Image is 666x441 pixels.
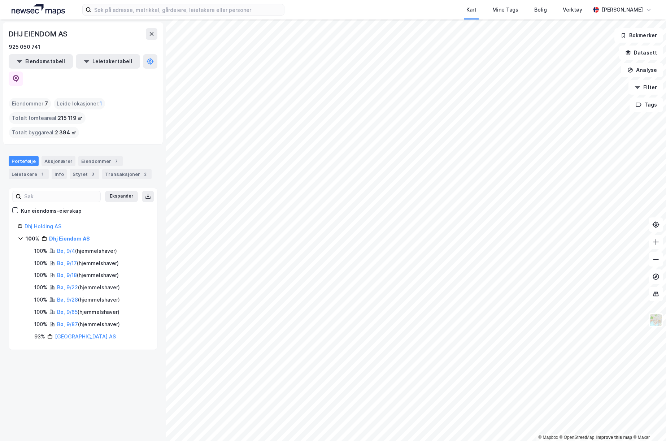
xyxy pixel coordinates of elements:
div: Mine Tags [492,5,518,14]
div: Bolig [534,5,547,14]
div: Transaksjoner [102,169,152,179]
div: 100% [34,320,47,329]
div: 925 050 741 [9,43,40,51]
div: 7 [113,157,120,165]
div: Totalt tomteareal : [9,112,86,124]
a: Bø, 9/28 [57,297,78,303]
span: 2 394 ㎡ [55,128,76,137]
span: 7 [45,99,48,108]
button: Ekspander [105,191,138,202]
button: Datasett [619,46,663,60]
div: 1 [39,170,46,178]
div: 100% [34,308,47,316]
div: 100% [34,247,47,255]
button: Leietakertabell [76,54,140,69]
div: Kun eiendoms-eierskap [21,207,82,215]
div: ( hjemmelshaver ) [57,320,120,329]
div: 100% [34,271,47,280]
div: ( hjemmelshaver ) [57,247,117,255]
div: Totalt byggareal : [9,127,79,138]
div: 100% [34,259,47,268]
a: Bø, 9/17 [57,260,77,266]
div: 100% [34,283,47,292]
a: Bø, 9/87 [57,321,78,327]
img: Z [649,313,663,327]
iframe: Chat Widget [630,406,666,441]
div: Kart [466,5,476,14]
div: 2 [142,170,149,178]
div: Leide lokasjoner : [54,98,105,109]
button: Bokmerker [614,28,663,43]
input: Søk [21,191,100,202]
a: Bø, 9/4 [57,248,75,254]
a: Bø, 9/65 [57,309,78,315]
a: Mapbox [538,435,558,440]
div: [PERSON_NAME] [602,5,643,14]
div: 3 [89,170,96,178]
div: DHJ EIENDOM AS [9,28,69,40]
a: Bø, 9/22 [57,284,78,290]
div: 93% [34,332,45,341]
a: Dhj Eiendom AS [49,235,90,242]
a: [GEOGRAPHIC_DATA] AS [55,333,116,340]
div: Info [52,169,67,179]
div: 100% [26,234,39,243]
div: Leietakere [9,169,49,179]
div: ( hjemmelshaver ) [57,283,120,292]
div: Aksjonærer [42,156,75,166]
div: ( hjemmelshaver ) [57,259,119,268]
button: Filter [628,80,663,95]
button: Eiendomstabell [9,54,73,69]
a: Dhj Holding AS [25,223,61,229]
div: Portefølje [9,156,39,166]
div: 100% [34,295,47,304]
a: OpenStreetMap [560,435,595,440]
div: ( hjemmelshaver ) [57,271,119,280]
button: Analyse [621,63,663,77]
div: ( hjemmelshaver ) [57,295,120,304]
div: Eiendommer : [9,98,51,109]
img: logo.a4113a55bc3d86da70a041830d287a7e.svg [12,4,65,15]
span: 215 119 ㎡ [58,114,83,122]
div: ( hjemmelshaver ) [57,308,119,316]
div: Verktøy [563,5,582,14]
a: Improve this map [596,435,632,440]
input: Søk på adresse, matrikkel, gårdeiere, leietakere eller personer [91,4,284,15]
div: Eiendommer [78,156,123,166]
button: Tags [630,98,663,112]
span: 1 [100,99,102,108]
div: Styret [70,169,99,179]
a: Bø, 9/18 [57,272,77,278]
